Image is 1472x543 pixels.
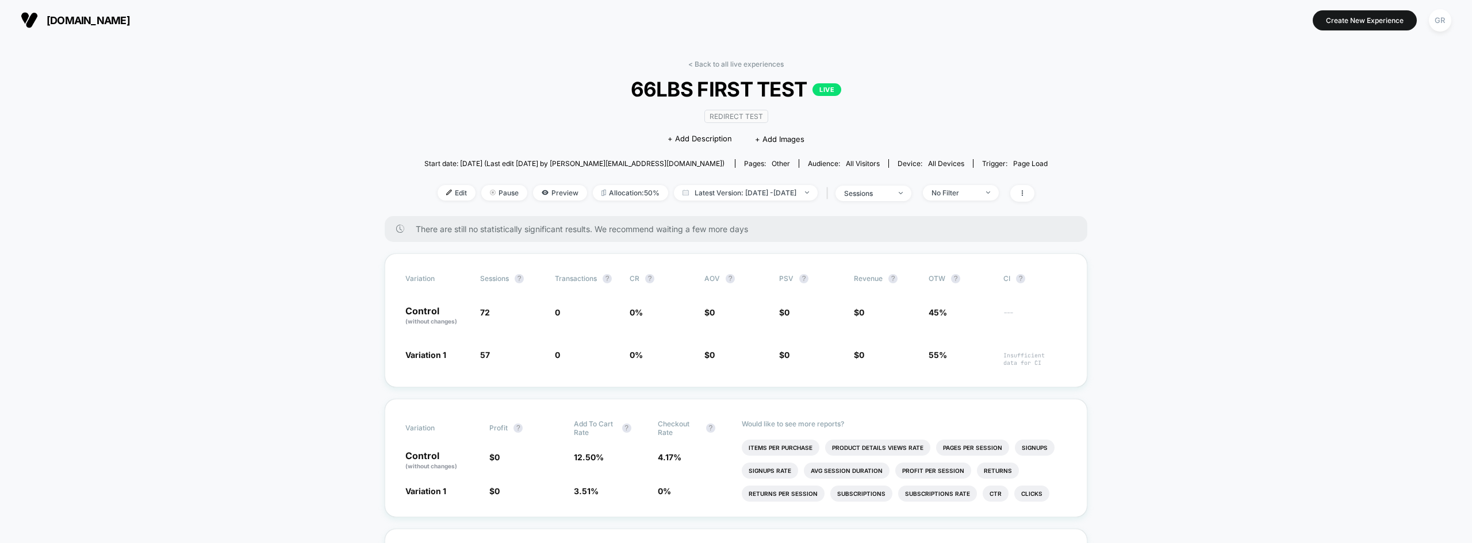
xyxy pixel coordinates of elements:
[1013,159,1048,168] span: Page Load
[825,440,930,456] li: Product Details Views Rate
[17,11,133,29] button: [DOMAIN_NAME]
[1015,440,1055,456] li: Signups
[515,274,524,283] button: ?
[480,274,509,283] span: Sessions
[704,350,715,360] span: $
[854,350,864,360] span: $
[983,486,1009,502] li: Ctr
[658,452,681,462] span: 4.17 %
[859,350,864,360] span: 0
[555,274,597,283] span: Transactions
[555,350,560,360] span: 0
[888,274,898,283] button: ?
[593,185,668,201] span: Allocation: 50%
[704,274,720,283] span: AOV
[898,486,977,502] li: Subscriptions Rate
[854,307,864,317] span: $
[977,463,1019,479] li: Returns
[446,190,452,195] img: edit
[630,274,639,283] span: CR
[710,307,715,317] span: 0
[494,486,500,496] span: 0
[490,190,496,195] img: end
[622,423,631,433] button: ?
[658,486,671,496] span: 0 %
[405,274,469,283] span: Variation
[899,192,903,194] img: end
[1003,352,1067,367] span: Insufficient data for CI
[755,134,804,144] span: + Add Images
[1003,274,1067,283] span: CI
[895,463,971,479] li: Profit Per Session
[951,274,960,283] button: ?
[438,185,476,201] span: Edit
[555,307,560,317] span: 0
[804,463,890,479] li: Avg Session Duration
[480,307,490,317] span: 72
[574,452,604,462] span: 12.50 %
[929,350,947,360] span: 55%
[574,486,599,496] span: 3.51 %
[1313,10,1417,30] button: Create New Experience
[929,307,947,317] span: 45%
[674,185,818,201] span: Latest Version: [DATE] - [DATE]
[742,440,819,456] li: Items Per Purchase
[645,274,654,283] button: ?
[936,440,1009,456] li: Pages Per Session
[455,77,1016,101] span: 66LBS FIRST TEST
[726,274,735,283] button: ?
[772,159,790,168] span: other
[574,419,616,437] span: Add To Cart Rate
[742,486,825,502] li: Returns Per Session
[742,463,798,479] li: Signups Rate
[779,350,789,360] span: $
[859,307,864,317] span: 0
[21,11,38,29] img: Visually logo
[982,159,1048,168] div: Trigger:
[405,451,478,471] p: Control
[405,306,469,326] p: Control
[1016,274,1025,283] button: ?
[1003,309,1067,326] span: ---
[688,60,784,68] a: < Back to all live experiences
[812,83,841,96] p: LIVE
[799,274,808,283] button: ?
[416,224,1064,234] span: There are still no statistically significant results. We recommend waiting a few more days
[668,133,732,145] span: + Add Description
[784,350,789,360] span: 0
[830,486,892,502] li: Subscriptions
[779,274,793,283] span: PSV
[494,452,500,462] span: 0
[603,274,612,283] button: ?
[929,274,992,283] span: OTW
[601,190,606,196] img: rebalance
[928,159,964,168] span: all devices
[489,423,508,432] span: Profit
[784,307,789,317] span: 0
[480,350,490,360] span: 57
[706,423,715,433] button: ?
[742,419,1067,428] p: Would like to see more reports?
[424,159,724,168] span: Start date: [DATE] (Last edit [DATE] by [PERSON_NAME][EMAIL_ADDRESS][DOMAIN_NAME])
[710,350,715,360] span: 0
[481,185,527,201] span: Pause
[405,350,446,360] span: Variation 1
[489,486,500,496] span: $
[533,185,587,201] span: Preview
[844,189,890,198] div: sessions
[1014,486,1049,502] li: Clicks
[808,159,880,168] div: Audience:
[405,486,446,496] span: Variation 1
[986,191,990,194] img: end
[704,307,715,317] span: $
[1425,9,1455,32] button: GR
[744,159,790,168] div: Pages:
[658,419,700,437] span: Checkout Rate
[489,452,500,462] span: $
[805,191,809,194] img: end
[405,419,469,437] span: Variation
[630,307,643,317] span: 0 %
[1429,9,1451,32] div: GR
[931,188,977,197] div: No Filter
[854,274,883,283] span: Revenue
